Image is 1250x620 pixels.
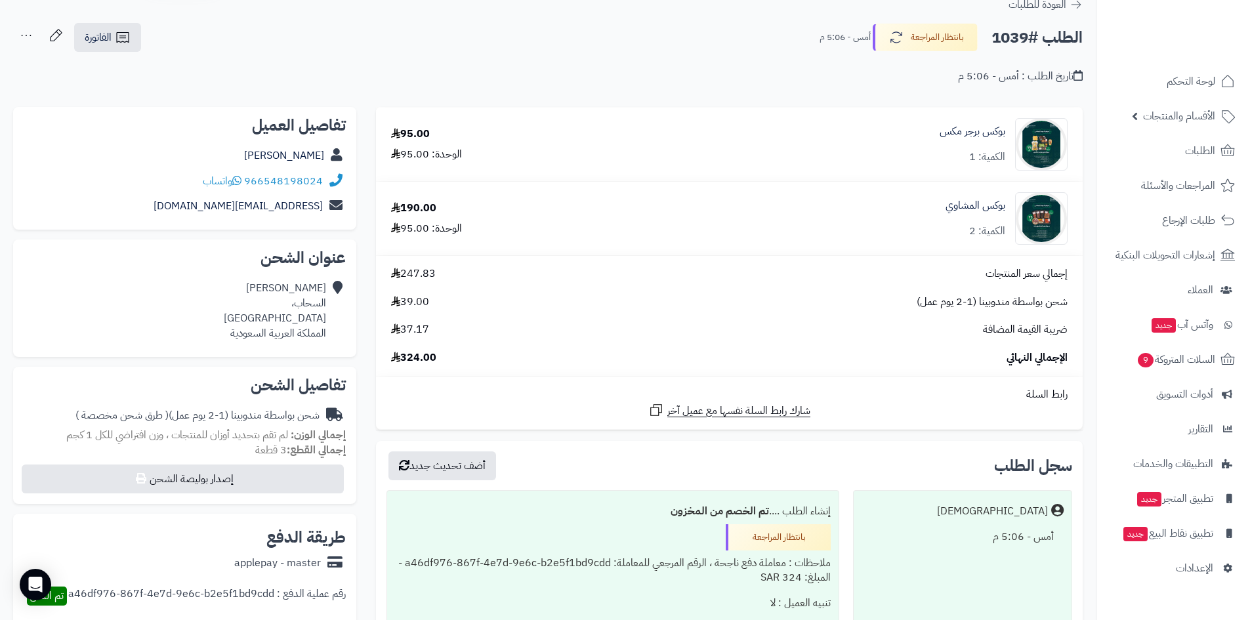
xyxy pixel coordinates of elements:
[22,465,344,493] button: إصدار بوليصة الشحن
[1152,318,1176,333] span: جديد
[1122,524,1213,543] span: تطبيق نقاط البيع
[1104,309,1242,341] a: وآتس آبجديد
[75,408,320,423] div: شحن بواسطة مندوبينا (1-2 يوم عمل)
[969,150,1005,165] div: الكمية: 1
[873,24,978,51] button: بانتظار المراجعة
[1016,118,1067,171] img: 1758455200-WhatsApp%20Image%202025-09-21%20at%2010.00.23%20AM-90x90.jpeg
[1104,413,1242,445] a: التقارير
[1104,170,1242,201] a: المراجعات والأسئلة
[68,587,346,606] div: رقم عملية الدفع : a46df976-867f-4e7d-9e6c-b2e5f1bd9cdd
[391,221,462,236] div: الوحدة: 95.00
[1188,281,1213,299] span: العملاء
[224,281,326,341] div: [PERSON_NAME] السحاب، [GEOGRAPHIC_DATA] المملكة العربية السعودية
[1141,176,1215,195] span: المراجعات والأسئلة
[1138,353,1154,367] span: 9
[74,23,141,52] a: الفاتورة
[1104,66,1242,97] a: لوحة التحكم
[1156,385,1213,403] span: أدوات التسويق
[1167,72,1215,91] span: لوحة التحكم
[85,30,112,45] span: الفاتورة
[20,569,51,600] div: Open Intercom Messenger
[234,556,321,571] div: applepay - master
[820,31,871,44] small: أمس - 5:06 م
[1136,350,1215,369] span: السلات المتروكة
[983,322,1068,337] span: ضريبة القيمة المضافة
[1104,344,1242,375] a: السلات المتروكة9
[244,148,324,163] a: [PERSON_NAME]
[75,407,169,423] span: ( طرق شحن مخصصة )
[287,442,346,458] strong: إجمالي القطع:
[1123,527,1148,541] span: جديد
[1104,239,1242,271] a: إشعارات التحويلات البنكية
[917,295,1068,310] span: شحن بواسطة مندوبينا (1-2 يوم عمل)
[1188,420,1213,438] span: التقارير
[266,529,346,545] h2: طريقة الدفع
[1104,518,1242,549] a: تطبيق نقاط البيعجديد
[726,524,831,550] div: بانتظار المراجعة
[937,504,1048,519] div: [DEMOGRAPHIC_DATA]
[986,266,1068,281] span: إجمالي سعر المنتجات
[395,499,830,524] div: إنشاء الطلب ....
[1136,489,1213,508] span: تطبيق المتجر
[969,224,1005,239] div: الكمية: 2
[395,550,830,591] div: ملاحظات : معاملة دفع ناجحة ، الرقم المرجعي للمعاملة: a46df976-867f-4e7d-9e6c-b2e5f1bd9cdd - المبل...
[1133,455,1213,473] span: التطبيقات والخدمات
[1150,316,1213,334] span: وآتس آب
[388,451,496,480] button: أضف تحديث جديد
[1104,135,1242,167] a: الطلبات
[154,198,323,214] a: [EMAIL_ADDRESS][DOMAIN_NAME]
[991,24,1083,51] h2: الطلب #1039
[391,295,429,310] span: 39.00
[66,427,288,443] span: لم تقم بتحديد أوزان للمنتجات ، وزن افتراضي للكل 1 كجم
[395,590,830,616] div: تنبيه العميل : لا
[946,198,1005,213] a: بوكس المشاوي
[1016,192,1067,245] img: 1758455359-WhatsApp%20Image%202025-09-21%20at%2010.00.22%20AM-90x90.jpeg
[862,524,1064,550] div: أمس - 5:06 م
[667,403,810,419] span: شارك رابط السلة نفسها مع عميل آخر
[648,402,810,419] a: شارك رابط السلة نفسها مع عميل آخر
[24,377,346,393] h2: تفاصيل الشحن
[958,69,1083,84] div: تاريخ الطلب : أمس - 5:06 م
[1176,559,1213,577] span: الإعدادات
[391,266,436,281] span: 247.83
[1104,274,1242,306] a: العملاء
[391,127,430,142] div: 95.00
[244,173,323,189] a: 966548198024
[671,503,769,519] b: تم الخصم من المخزون
[1162,211,1215,230] span: طلبات الإرجاع
[391,322,429,337] span: 37.17
[1104,483,1242,514] a: تطبيق المتجرجديد
[1185,142,1215,160] span: الطلبات
[1104,552,1242,584] a: الإعدادات
[381,387,1077,402] div: رابط السلة
[291,427,346,443] strong: إجمالي الوزن:
[24,250,346,266] h2: عنوان الشحن
[1104,205,1242,236] a: طلبات الإرجاع
[1143,107,1215,125] span: الأقسام والمنتجات
[1007,350,1068,365] span: الإجمالي النهائي
[1137,492,1161,506] span: جديد
[940,124,1005,139] a: بوكس برجر مكس
[391,201,436,216] div: 190.00
[203,173,241,189] a: واتساب
[1115,246,1215,264] span: إشعارات التحويلات البنكية
[1104,379,1242,410] a: أدوات التسويق
[255,442,346,458] small: 3 قطعة
[1104,448,1242,480] a: التطبيقات والخدمات
[391,147,462,162] div: الوحدة: 95.00
[994,458,1072,474] h3: سجل الطلب
[391,350,436,365] span: 324.00
[24,117,346,133] h2: تفاصيل العميل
